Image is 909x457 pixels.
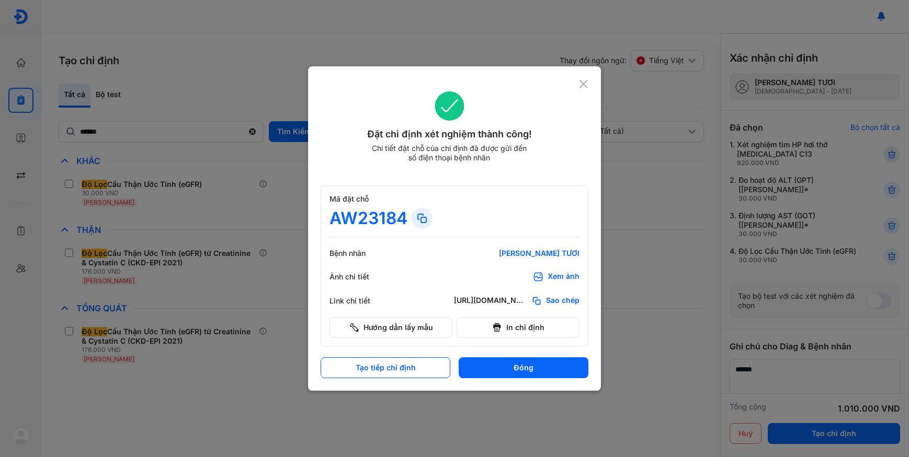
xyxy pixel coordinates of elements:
span: Sao chép [546,296,580,306]
button: Hướng dẫn lấy mẫu [329,317,452,338]
div: Ảnh chi tiết [329,272,392,282]
div: Xem ảnh [548,272,580,282]
div: Mã đặt chỗ [329,194,580,204]
div: [URL][DOMAIN_NAME] [454,296,527,306]
button: Đóng [459,357,588,378]
div: Chi tiết đặt chỗ của chỉ định đã được gửi đến số điện thoại bệnh nhân [367,144,531,162]
button: Tạo tiếp chỉ định [321,357,450,378]
button: In chỉ định [457,317,580,338]
div: [PERSON_NAME] TƯƠI [454,249,580,258]
div: Đặt chỉ định xét nghiệm thành công! [321,127,578,142]
div: AW23184 [329,208,407,229]
div: Bệnh nhân [329,249,392,258]
div: Link chi tiết [329,296,392,306]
